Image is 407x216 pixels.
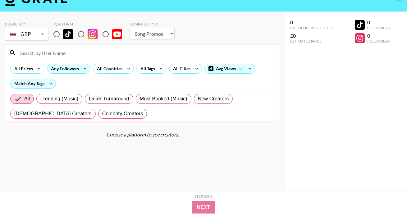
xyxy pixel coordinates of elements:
div: Followers [367,39,390,44]
div: Avg Views [205,64,255,73]
input: Search by User Name [16,48,276,58]
span: Trending (Music) [40,95,78,103]
div: All Tags [137,64,156,73]
span: Celebrity Creators [102,110,143,117]
div: All Prices [11,64,34,73]
div: Step 1 of 2 [194,194,213,199]
div: Currency [5,22,48,26]
div: Choose a platform to see creators. [5,131,280,138]
span: Most Booked (Music) [140,95,187,103]
span: Quick Turnaround [89,95,129,103]
img: Instagram [88,29,98,39]
span: All [24,95,30,103]
div: £0 [290,33,333,39]
div: All Cities [169,64,192,73]
div: All Countries [93,64,124,73]
div: Influencers Selected [290,25,333,30]
button: Next [192,201,215,214]
div: 0 [290,19,333,25]
div: Any Followers [47,64,80,73]
div: Platform [53,22,127,26]
span: [DEMOGRAPHIC_DATA] Creators [14,110,92,117]
div: GBP [6,29,47,40]
div: Estimated Price [290,39,333,44]
span: New Creators [198,95,229,103]
div: 0 [367,33,390,39]
img: TikTok [63,29,73,39]
div: Campaign Type [130,22,175,26]
div: 0 [367,19,390,25]
img: YouTube [112,29,122,39]
div: Match Any Tags [11,79,56,88]
iframe: Drift Widget Chat Controller [376,185,400,209]
div: Followers [367,25,390,30]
